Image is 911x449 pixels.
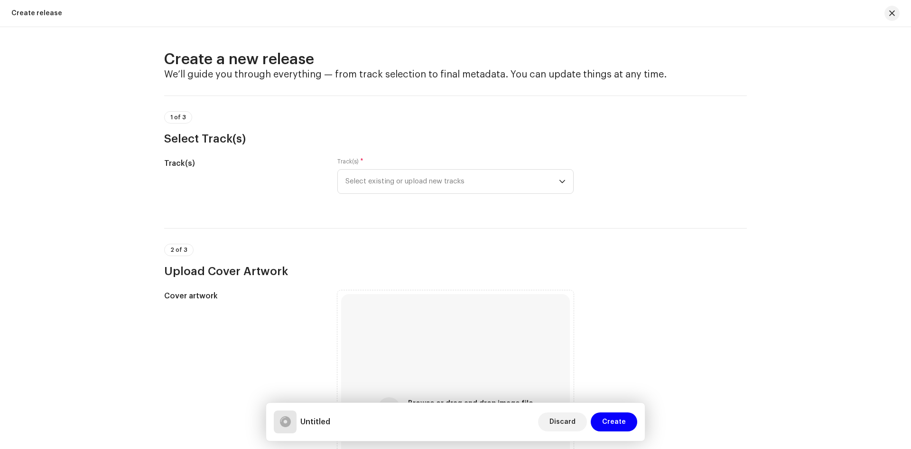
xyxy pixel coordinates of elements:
[538,412,587,431] button: Discard
[164,131,747,146] h3: Select Track(s)
[549,412,576,431] span: Discard
[408,400,533,407] span: Browse or drag and drop image file
[164,50,747,69] h2: Create a new release
[345,170,559,193] span: Select existing or upload new tracks
[164,158,322,169] h5: Track(s)
[591,412,637,431] button: Create
[602,412,626,431] span: Create
[170,115,186,120] span: 1 of 3
[337,158,363,165] label: Track(s)
[164,69,747,80] h4: We’ll guide you through everything — from track selection to final metadata. You can update thing...
[559,170,566,193] div: dropdown trigger
[170,247,187,253] span: 2 of 3
[164,290,322,302] h5: Cover artwork
[300,416,330,428] h5: Untitled
[164,264,747,279] h3: Upload Cover Artwork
